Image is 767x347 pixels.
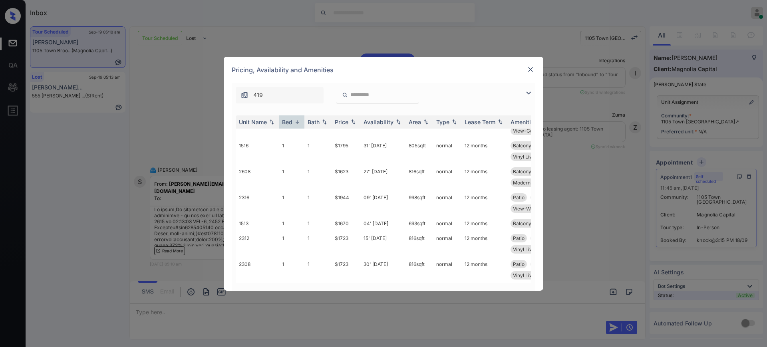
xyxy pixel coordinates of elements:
[304,138,332,164] td: 1
[513,128,550,134] span: View-Courtyard
[332,164,360,190] td: $1623
[240,91,248,99] img: icon-zuma
[513,143,549,149] span: Balcony - Large
[293,119,301,125] img: sorting
[513,220,549,226] span: Balcony - Large
[513,180,552,186] span: Modern Finish -...
[450,119,458,125] img: sorting
[332,216,360,231] td: $1670
[304,164,332,190] td: 1
[320,119,328,125] img: sorting
[461,216,507,231] td: 12 months
[405,164,433,190] td: 816 sqft
[405,216,433,231] td: 693 sqft
[433,138,461,164] td: normal
[409,119,421,125] div: Area
[349,119,357,125] img: sorting
[524,88,533,98] img: icon-zuma
[308,119,320,125] div: Bath
[433,164,461,190] td: normal
[236,231,279,257] td: 2312
[513,272,548,278] span: Vinyl Living Di...
[461,257,507,283] td: 12 months
[405,190,433,216] td: 998 sqft
[422,119,430,125] img: sorting
[304,257,332,283] td: 1
[360,231,405,257] td: 15' [DATE]
[433,231,461,257] td: normal
[268,119,276,125] img: sorting
[253,91,263,99] span: 419
[224,57,543,83] div: Pricing, Availability and Amenities
[405,138,433,164] td: 805 sqft
[465,119,495,125] div: Lease Term
[394,119,402,125] img: sorting
[360,190,405,216] td: 09' [DATE]
[332,257,360,283] td: $1723
[332,138,360,164] td: $1795
[433,190,461,216] td: normal
[279,257,304,283] td: 1
[513,235,525,241] span: Patio
[496,119,504,125] img: sorting
[360,257,405,283] td: 30' [DATE]
[279,164,304,190] td: 1
[511,119,537,125] div: Amenities
[433,216,461,231] td: normal
[461,190,507,216] td: 12 months
[360,164,405,190] td: 27' [DATE]
[405,257,433,283] td: 816 sqft
[513,194,525,200] span: Patio
[239,119,267,125] div: Unit Name
[436,119,449,125] div: Type
[332,190,360,216] td: $1944
[236,257,279,283] td: 2308
[364,119,393,125] div: Availability
[236,138,279,164] td: 1516
[332,231,360,257] td: $1723
[527,65,535,73] img: close
[360,138,405,164] td: 31' [DATE]
[282,119,292,125] div: Bed
[335,119,348,125] div: Price
[360,216,405,231] td: 04' [DATE]
[279,216,304,231] td: 1
[304,216,332,231] td: 1
[304,231,332,257] td: 1
[513,261,525,267] span: Patio
[405,231,433,257] td: 816 sqft
[513,169,549,174] span: Balcony - Large
[513,246,548,252] span: Vinyl Living Di...
[513,206,544,212] span: View-Wooded
[461,138,507,164] td: 12 months
[304,190,332,216] td: 1
[461,164,507,190] td: 12 months
[236,190,279,216] td: 2316
[342,91,348,99] img: icon-zuma
[513,154,548,160] span: Vinyl Living Di...
[433,257,461,283] td: normal
[279,190,304,216] td: 1
[279,138,304,164] td: 1
[236,164,279,190] td: 2608
[461,231,507,257] td: 12 months
[236,216,279,231] td: 1513
[279,231,304,257] td: 1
